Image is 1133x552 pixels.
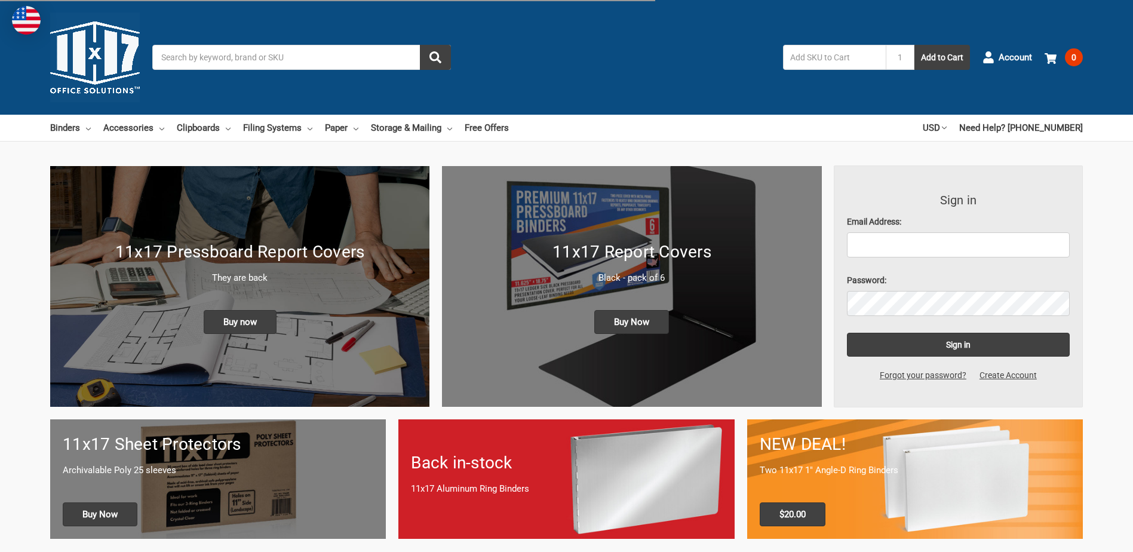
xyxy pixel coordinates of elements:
[12,6,41,35] img: duty and tax information for United States
[411,450,721,476] h1: Back in-stock
[50,166,429,407] img: New 11x17 Pressboard Binders
[455,271,809,285] p: Black - pack of 6
[398,419,734,538] a: Back in-stock 11x17 Aluminum Ring Binders
[959,115,1083,141] a: Need Help? [PHONE_NUMBER]
[103,115,164,141] a: Accessories
[177,115,231,141] a: Clipboards
[847,191,1070,209] h3: Sign in
[325,115,358,141] a: Paper
[204,310,277,334] span: Buy now
[50,419,386,538] a: 11x17 sheet protectors 11x17 Sheet Protectors Archivalable Poly 25 sleeves Buy Now
[63,432,373,457] h1: 11x17 Sheet Protectors
[63,271,417,285] p: They are back
[442,166,821,407] img: 11x17 Report Covers
[923,115,947,141] a: USD
[442,166,821,407] a: 11x17 Report Covers 11x17 Report Covers Black - pack of 6 Buy Now
[63,464,373,477] p: Archivalable Poly 25 sleeves
[982,42,1032,73] a: Account
[747,419,1083,538] a: 11x17 Binder 2-pack only $20.00 NEW DEAL! Two 11x17 1" Angle-D Ring Binders $20.00
[999,51,1032,65] span: Account
[50,166,429,407] a: New 11x17 Pressboard Binders 11x17 Pressboard Report Covers They are back Buy now
[371,115,452,141] a: Storage & Mailing
[50,13,140,102] img: 11x17.com
[760,502,825,526] span: $20.00
[594,310,669,334] span: Buy Now
[1065,48,1083,66] span: 0
[411,482,721,496] p: 11x17 Aluminum Ring Binders
[783,45,886,70] input: Add SKU to Cart
[50,115,91,141] a: Binders
[760,464,1070,477] p: Two 11x17 1" Angle-D Ring Binders
[973,369,1043,382] a: Create Account
[243,115,312,141] a: Filing Systems
[873,369,973,382] a: Forgot your password?
[455,240,809,265] h1: 11x17 Report Covers
[914,45,970,70] button: Add to Cart
[760,432,1070,457] h1: NEW DEAL!
[1045,42,1083,73] a: 0
[465,115,509,141] a: Free Offers
[63,240,417,265] h1: 11x17 Pressboard Report Covers
[847,333,1070,357] input: Sign in
[847,216,1070,228] label: Email Address:
[63,502,137,526] span: Buy Now
[847,274,1070,287] label: Password:
[152,45,451,70] input: Search by keyword, brand or SKU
